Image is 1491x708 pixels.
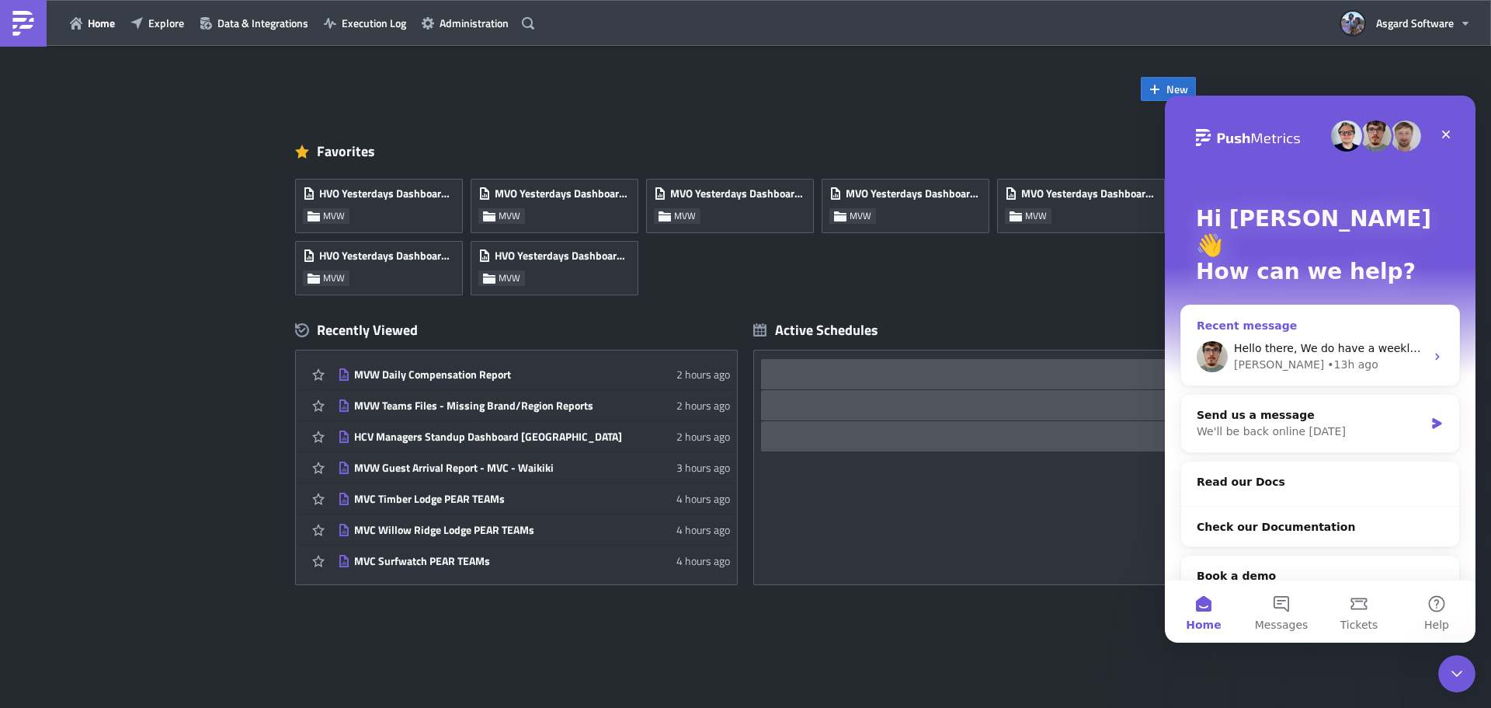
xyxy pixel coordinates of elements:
[354,554,626,568] div: MVC Surfwatch PEAR TEAMs
[676,428,730,445] time: 2025-09-29T21:56:13Z
[123,11,192,35] button: Explore
[21,524,56,535] span: Home
[192,11,316,35] button: Data & Integrations
[69,261,159,277] div: [PERSON_NAME]
[440,15,509,31] span: Administration
[495,249,630,263] span: HVO Yesterdays Dashboard [US_STATE]
[676,521,730,538] time: 2025-09-29T19:51:34Z
[319,187,454,201] span: HVO Yesterdays Dashboard EST
[499,210,520,222] span: MVW
[1376,15,1454,31] span: Asgard Software
[753,321,878,339] div: Active Schedules
[217,15,308,31] span: Data & Integrations
[295,140,1196,163] div: Favorites
[62,11,123,35] button: Home
[295,171,471,233] a: HVO Yesterdays Dashboard ESTMVW
[342,15,406,31] span: Execution Log
[1438,655,1475,692] iframe: Intercom live chat
[32,424,279,440] div: Check our Documentation
[338,546,730,576] a: MVC Surfwatch PEAR TEAMs4 hours ago
[499,272,520,284] span: MVW
[354,368,626,382] div: MVW Daily Compensation Report
[676,459,730,476] time: 2025-09-29T21:09:26Z
[495,187,630,201] span: MVO Yesterdays Dashboard PST
[1141,77,1196,101] button: New
[354,399,626,413] div: MVW Teams Files - Missing Brand/Region Reports
[88,15,115,31] span: Home
[354,430,626,444] div: HCV Managers Standup Dashboard [GEOGRAPHIC_DATA]
[11,11,36,36] img: PushMetrics
[323,272,345,284] span: MVW
[1021,187,1156,201] span: MVO Yesterdays Dashboard EU
[295,233,471,295] a: HVO Yesterdays Dashboard PSTMVW
[1025,210,1047,222] span: MVW
[1166,81,1188,97] span: New
[32,328,259,344] div: We'll be back online [DATE]
[676,397,730,413] time: 2025-09-29T21:58:29Z
[1332,6,1479,40] button: Asgard Software
[319,249,454,263] span: HVO Yesterdays Dashboard PST
[338,359,730,389] a: MVW Daily Compensation Report2 hours ago
[354,492,626,506] div: MVC Timber Lodge PEAR TEAMs
[676,366,730,382] time: 2025-09-29T22:05:21Z
[338,452,730,483] a: MVW Guest Arrival Report - MVC - Waikiki3 hours ago
[176,524,214,535] span: Tickets
[16,411,294,452] div: Check our Documentation
[267,25,295,53] div: Close
[676,490,730,507] time: 2025-09-29T19:52:03Z
[338,483,730,514] a: MVC Timber Lodge PEAR TEAMs4 hours ago
[997,171,1173,233] a: MVO Yesterdays Dashboard EUMVW
[78,485,155,547] button: Messages
[155,485,233,547] button: Tickets
[323,210,345,222] span: MVW
[295,319,738,342] div: Recently Viewed
[670,187,805,201] span: MVO Yesterdays Dashboard [US_STATE]
[233,485,311,547] button: Help
[414,11,516,35] button: Administration
[148,15,184,31] span: Explore
[646,171,822,233] a: MVO Yesterdays Dashboard [US_STATE]MVW
[1165,96,1475,643] iframe: Intercom live chat
[471,171,646,233] a: MVO Yesterdays Dashboard PSTMVW
[90,524,144,535] span: Messages
[16,298,295,357] div: Send us a messageWe'll be back online [DATE]
[354,523,626,537] div: MVC Willow Ridge Lodge PEAR TEAMs
[471,233,646,295] a: HVO Yesterdays Dashboard [US_STATE]MVW
[32,473,279,489] h2: Book a demo
[338,390,730,420] a: MVW Teams Files - Missing Brand/Region Reports2 hours ago
[316,11,414,35] button: Execution Log
[259,524,284,535] span: Help
[676,553,730,569] time: 2025-09-29T19:51:10Z
[1340,10,1366,37] img: Avatar
[32,312,259,328] div: Send us a message
[846,187,981,201] span: MVO Yesterdays Dashboard EST
[338,514,730,545] a: MVC Willow Ridge Lodge PEAR TEAMs4 hours ago
[354,461,626,475] div: MVW Guest Arrival Report - MVC - Waikiki
[822,171,997,233] a: MVO Yesterdays Dashboard ESTMVW
[674,210,696,222] span: MVW
[850,210,871,222] span: MVW
[338,421,730,452] a: HCV Managers Standup Dashboard [GEOGRAPHIC_DATA]2 hours ago
[162,261,213,277] div: • 13h ago
[32,378,279,395] h2: Read our Docs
